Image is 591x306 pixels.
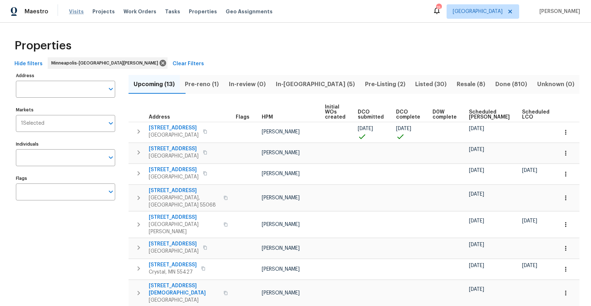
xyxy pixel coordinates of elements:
[133,79,175,89] span: Upcoming (13)
[12,57,45,71] button: Hide filters
[25,8,48,15] span: Maestro
[92,8,115,15] span: Projects
[469,192,484,197] span: [DATE]
[262,222,300,227] span: [PERSON_NAME]
[536,79,575,89] span: Unknown (0)
[149,282,219,297] span: [STREET_ADDRESS][DEMOGRAPHIC_DATA]
[16,74,115,78] label: Address
[456,79,486,89] span: Resale (8)
[149,166,199,173] span: [STREET_ADDRESS]
[106,84,116,94] button: Open
[536,8,580,15] span: [PERSON_NAME]
[396,110,420,120] span: DCO complete
[522,110,549,120] span: Scheduled LCO
[123,8,156,15] span: Work Orders
[469,263,484,268] span: [DATE]
[189,8,217,15] span: Properties
[358,126,373,131] span: [DATE]
[495,79,528,89] span: Done (810)
[149,132,199,139] span: [GEOGRAPHIC_DATA]
[469,287,484,292] span: [DATE]
[149,214,219,221] span: [STREET_ADDRESS]
[14,42,71,49] span: Properties
[165,9,180,14] span: Tasks
[149,297,219,304] span: [GEOGRAPHIC_DATA]
[262,171,300,176] span: [PERSON_NAME]
[226,8,273,15] span: Geo Assignments
[469,168,484,173] span: [DATE]
[364,79,406,89] span: Pre-Listing (2)
[228,79,266,89] span: In-review (0)
[149,248,199,255] span: [GEOGRAPHIC_DATA]
[51,59,161,67] span: Minneapolis-[GEOGRAPHIC_DATA][PERSON_NAME]
[325,105,346,120] span: Initial WOs created
[106,152,116,163] button: Open
[433,110,457,120] span: D0W complete
[106,118,116,128] button: Open
[469,147,484,152] span: [DATE]
[436,4,441,12] div: 15
[453,8,503,15] span: [GEOGRAPHIC_DATA]
[149,173,199,181] span: [GEOGRAPHIC_DATA]
[275,79,356,89] span: In-[GEOGRAPHIC_DATA] (5)
[262,129,300,134] span: [PERSON_NAME]
[358,110,384,120] span: DCO submitted
[149,221,219,235] span: [GEOGRAPHIC_DATA][PERSON_NAME]
[173,59,204,68] span: Clear Filters
[14,59,43,68] span: Hide filters
[262,150,300,155] span: [PERSON_NAME]
[106,187,116,197] button: Open
[469,110,510,120] span: Scheduled [PERSON_NAME]
[262,195,300,200] span: [PERSON_NAME]
[69,8,84,15] span: Visits
[262,267,300,272] span: [PERSON_NAME]
[522,263,537,268] span: [DATE]
[469,242,484,247] span: [DATE]
[149,152,199,160] span: [GEOGRAPHIC_DATA]
[262,115,273,120] span: HPM
[149,240,199,248] span: [STREET_ADDRESS]
[396,126,411,131] span: [DATE]
[16,108,115,112] label: Markets
[21,120,44,127] span: 1 Selected
[16,142,115,146] label: Individuals
[414,79,447,89] span: Listed (30)
[170,57,207,71] button: Clear Filters
[522,218,537,223] span: [DATE]
[469,126,484,131] span: [DATE]
[149,124,199,132] span: [STREET_ADDRESS]
[48,57,168,69] div: Minneapolis-[GEOGRAPHIC_DATA][PERSON_NAME]
[149,187,219,194] span: [STREET_ADDRESS]
[184,79,220,89] span: Pre-reno (1)
[262,246,300,251] span: [PERSON_NAME]
[469,218,484,223] span: [DATE]
[149,194,219,209] span: [GEOGRAPHIC_DATA], [GEOGRAPHIC_DATA] 55068
[149,115,170,120] span: Address
[16,176,115,181] label: Flags
[149,261,197,269] span: [STREET_ADDRESS]
[262,291,300,296] span: [PERSON_NAME]
[522,168,537,173] span: [DATE]
[149,145,199,152] span: [STREET_ADDRESS]
[236,115,249,120] span: Flags
[149,269,197,276] span: Crystal, MN 55427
